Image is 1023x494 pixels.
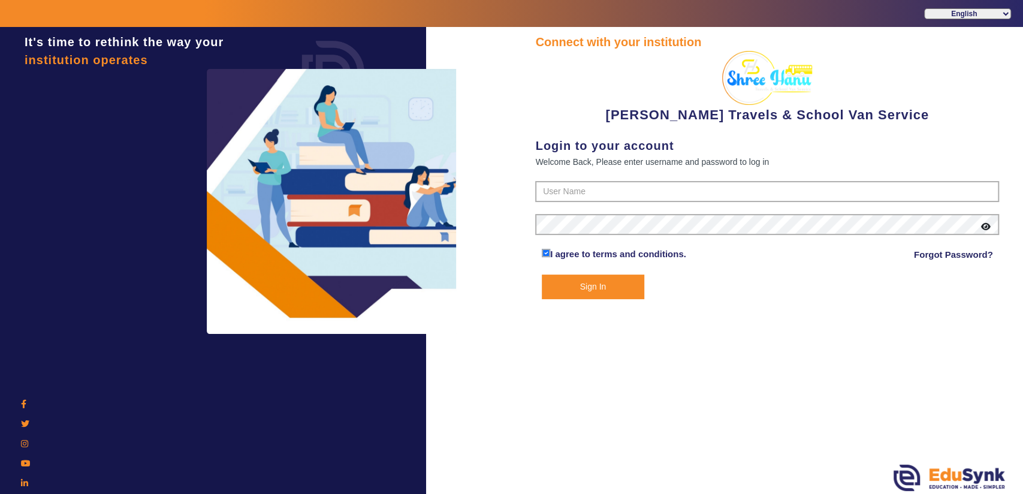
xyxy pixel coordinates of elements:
[535,181,999,203] input: User Name
[25,35,224,49] span: It's time to rethink the way your
[535,33,999,51] div: Connect with your institution
[535,137,999,155] div: Login to your account
[542,275,644,299] button: Sign In
[535,155,999,169] div: Welcome Back, Please enter username and password to log in
[535,51,999,125] div: [PERSON_NAME] Travels & School Van Service
[288,27,378,117] img: login.png
[722,51,812,105] img: 2bec4155-9170-49cd-8f97-544ef27826c4
[25,53,148,67] span: institution operates
[894,465,1005,491] img: edusynk.png
[914,248,993,262] a: Forgot Password?
[207,69,458,334] img: login3.png
[550,249,686,259] a: I agree to terms and conditions.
